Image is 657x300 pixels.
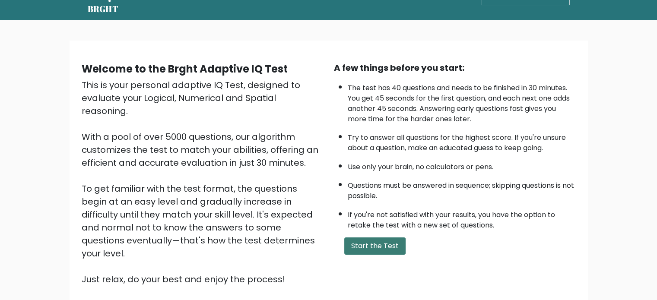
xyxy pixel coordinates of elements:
li: If you're not satisfied with your results, you have the option to retake the test with a new set ... [348,205,576,231]
li: Use only your brain, no calculators or pens. [348,158,576,172]
li: Questions must be answered in sequence; skipping questions is not possible. [348,176,576,201]
div: A few things before you start: [334,61,576,74]
div: This is your personal adaptive IQ Test, designed to evaluate your Logical, Numerical and Spatial ... [82,79,324,286]
li: The test has 40 questions and needs to be finished in 30 minutes. You get 45 seconds for the firs... [348,79,576,124]
h5: BRGHT [88,4,119,14]
b: Welcome to the Brght Adaptive IQ Test [82,62,288,76]
button: Start the Test [344,237,406,255]
li: Try to answer all questions for the highest score. If you're unsure about a question, make an edu... [348,128,576,153]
